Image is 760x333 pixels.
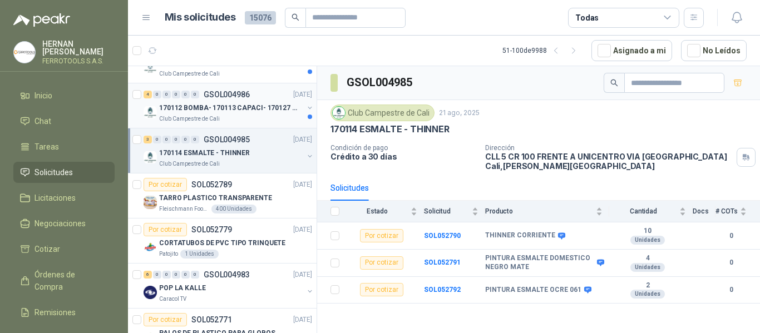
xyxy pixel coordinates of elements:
th: Producto [485,201,609,222]
img: Company Logo [144,151,157,164]
span: Estado [346,207,408,215]
div: 0 [153,136,161,143]
div: 0 [153,271,161,279]
p: 21 ago, 2025 [439,108,480,118]
div: 400 Unidades [211,205,256,213]
p: [DATE] [293,315,312,325]
p: Fleischmann Foods S.A. [159,205,209,213]
div: Solicitudes [330,182,369,194]
p: GSOL004985 [204,136,250,143]
p: HERNAN [PERSON_NAME] [42,40,115,56]
div: Todas [575,12,599,24]
h3: GSOL004985 [347,74,414,91]
b: 0 [715,285,747,295]
p: CORTATUBOS DE PVC TIPO TRINQUETE [159,238,285,248]
div: 0 [181,91,190,98]
div: Por cotizar [360,256,403,270]
b: 4 [609,254,686,263]
span: search [610,79,618,87]
a: SOL052790 [424,232,461,240]
span: search [292,13,299,21]
img: Company Logo [144,241,157,254]
div: Unidades [630,263,665,272]
div: 4 [144,91,152,98]
p: GSOL004986 [204,91,250,98]
th: Solicitud [424,201,485,222]
span: # COTs [715,207,738,215]
p: TARRO PLASTICO TRANSPARENTE [159,193,272,203]
div: 3 [144,136,152,143]
p: Club Campestre de Cali [159,69,220,78]
span: Producto [485,207,594,215]
div: Por cotizar [144,313,187,326]
p: Patojito [159,250,178,259]
a: Tareas [13,136,115,157]
div: 0 [162,91,171,98]
th: Docs [693,201,715,222]
p: CLL 5 CR 100 FRENTE A UNICENTRO VIA [GEOGRAPHIC_DATA] Cali , [PERSON_NAME][GEOGRAPHIC_DATA] [485,152,732,171]
div: 0 [162,271,171,279]
a: Por cotizarSOL052779[DATE] Company LogoCORTATUBOS DE PVC TIPO TRINQUETEPatojito1 Unidades [128,218,317,264]
p: Crédito a 30 días [330,152,476,161]
span: Negociaciones [34,217,86,230]
a: SOL052791 [424,259,461,266]
p: [DATE] [293,270,312,280]
p: FERROTOOLS S.A.S. [42,58,115,64]
div: 0 [172,271,180,279]
img: Company Logo [333,107,345,119]
a: Inicio [13,85,115,106]
span: Remisiones [34,306,76,319]
span: Solicitud [424,207,470,215]
div: 0 [191,91,199,98]
div: Por cotizar [144,223,187,236]
b: THINNER CORRIENTE [485,231,555,240]
span: Inicio [34,90,52,102]
div: 1 Unidades [180,250,219,259]
h1: Mis solicitudes [165,9,236,26]
a: SOL052792 [424,286,461,294]
span: Chat [34,115,51,127]
p: GSOL004983 [204,271,250,279]
div: Unidades [630,236,665,245]
p: [DATE] [293,90,312,100]
a: Chat [13,111,115,132]
p: [DATE] [293,135,312,145]
span: Órdenes de Compra [34,269,104,293]
b: 2 [609,281,686,290]
b: 0 [715,257,747,268]
div: Club Campestre de Cali [330,105,435,121]
div: 6 [144,271,152,279]
div: 51 - 100 de 9988 [502,42,583,59]
a: 4 0 0 0 0 0 GSOL004986[DATE] Company Logo170112 BOMBA- 170113 CAPACI- 170127 MOTOR 170119 RClub C... [144,88,314,123]
button: No Leídos [681,40,747,61]
th: Cantidad [609,201,693,222]
div: 0 [153,91,161,98]
p: SOL052771 [191,316,232,324]
img: Company Logo [14,42,35,63]
img: Company Logo [144,286,157,299]
div: 0 [172,91,180,98]
div: Por cotizar [144,178,187,191]
span: Licitaciones [34,192,76,204]
span: Cantidad [609,207,677,215]
span: Cotizar [34,243,60,255]
span: 15076 [245,11,276,24]
a: 3 0 0 0 0 0 GSOL004985[DATE] Company Logo170114 ESMALTE - THINNERClub Campestre de Cali [144,133,314,168]
p: [DATE] [293,225,312,235]
a: Órdenes de Compra [13,264,115,297]
p: Condición de pago [330,144,476,152]
p: Dirección [485,144,732,152]
p: Caracol TV [159,295,186,304]
th: # COTs [715,201,760,222]
div: 0 [181,136,190,143]
a: 6 0 0 0 0 0 GSOL004983[DATE] Company LogoPOP LA KALLECaracol TV [144,268,314,304]
a: Cotizar [13,238,115,260]
th: Estado [346,201,424,222]
div: 0 [191,271,199,279]
a: Solicitudes [13,162,115,183]
b: PINTURA ESMALTE DOMESTICO NEGRO MATE [485,254,594,271]
p: SOL052779 [191,226,232,233]
div: 0 [181,271,190,279]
